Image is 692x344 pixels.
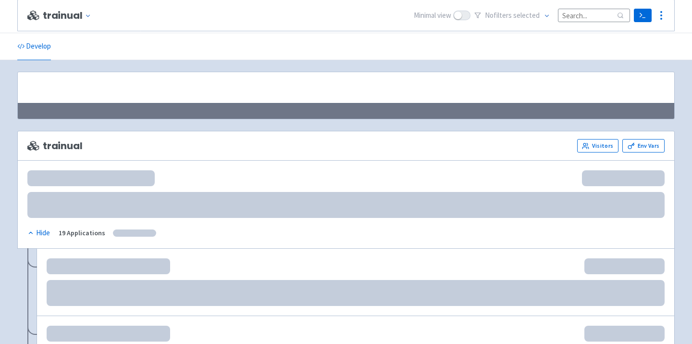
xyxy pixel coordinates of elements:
[558,9,630,22] input: Search...
[27,228,50,239] div: Hide
[622,139,665,153] a: Env Vars
[414,10,451,21] span: Minimal view
[43,10,95,21] button: trainual
[27,228,51,239] button: Hide
[577,139,618,153] a: Visitors
[485,10,540,21] span: No filter s
[634,9,652,22] a: Terminal
[59,228,105,239] div: 19 Applications
[27,140,83,152] span: trainual
[513,11,540,20] span: selected
[17,33,51,60] a: Develop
